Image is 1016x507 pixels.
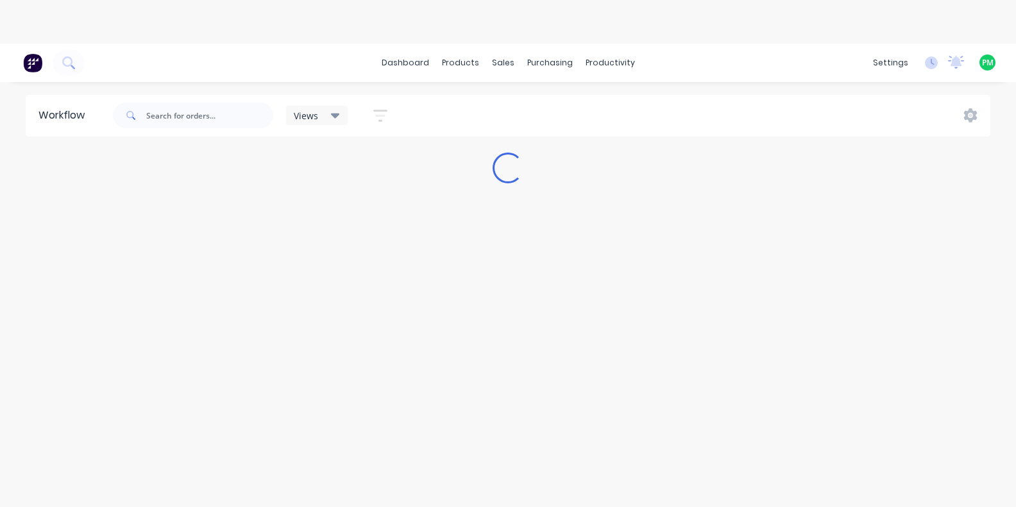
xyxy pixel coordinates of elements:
div: sales [486,53,521,72]
span: Views [294,109,318,122]
a: dashboard [375,53,436,72]
div: products [436,53,486,72]
div: purchasing [521,53,579,72]
img: Factory [23,53,42,72]
div: settings [867,53,915,72]
span: PM [982,57,994,69]
div: productivity [579,53,641,72]
iframe: Intercom live chat [972,463,1003,494]
input: Search for orders... [146,103,273,128]
div: Workflow [38,108,91,123]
